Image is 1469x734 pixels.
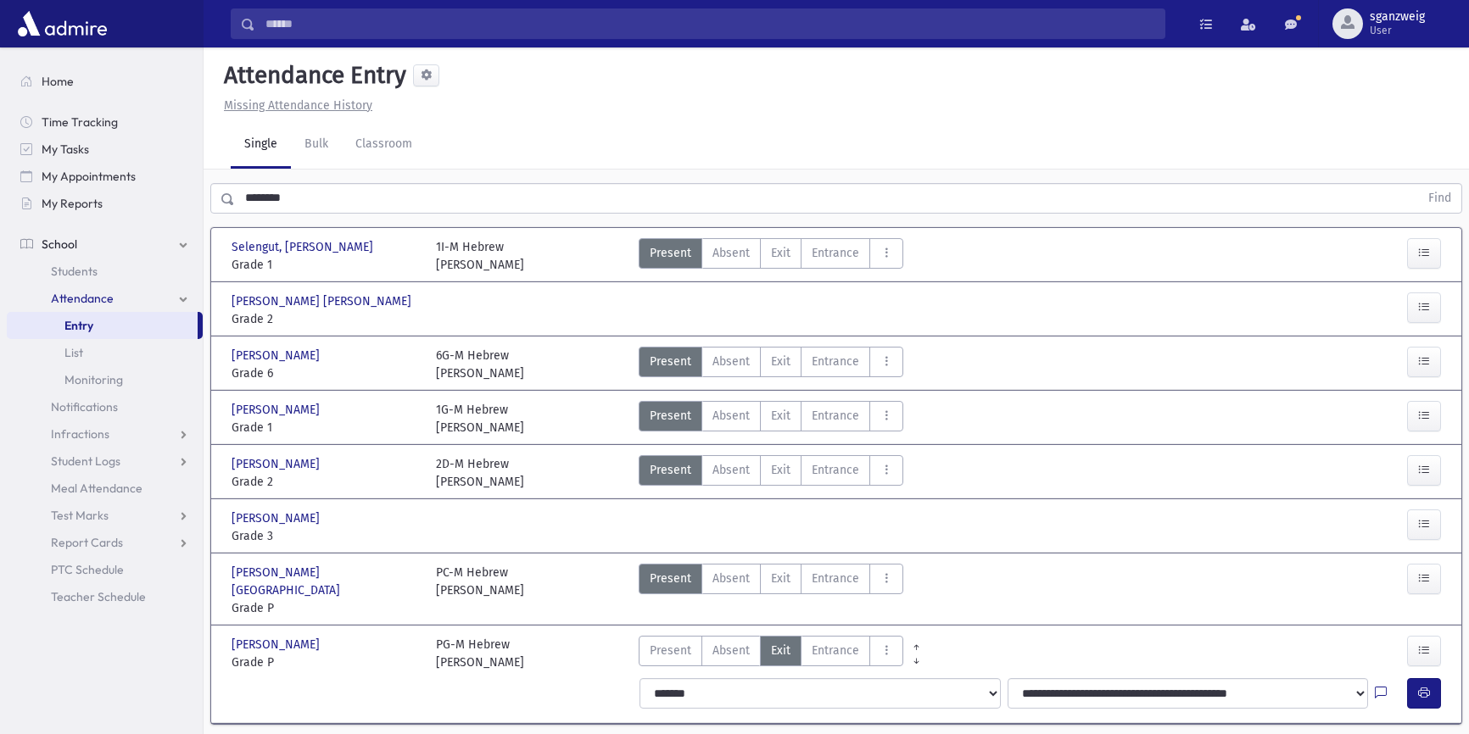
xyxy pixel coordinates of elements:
span: Grade 1 [232,419,419,437]
div: 1G-M Hebrew [PERSON_NAME] [436,401,524,437]
span: Notifications [51,399,118,414]
a: My Appointments [7,163,203,190]
a: Single [231,121,291,169]
a: School [7,231,203,258]
span: Entry [64,318,93,333]
span: School [42,236,77,252]
span: Present [650,642,691,659]
span: Entrance [812,244,859,262]
span: [PERSON_NAME] [232,455,323,473]
button: Find [1418,184,1461,213]
a: My Reports [7,190,203,217]
span: Present [650,570,691,587]
a: Meal Attendance [7,475,203,502]
span: Entrance [812,570,859,587]
span: Test Marks [51,508,109,523]
div: AttTypes [639,636,903,671]
div: AttTypes [639,564,903,617]
a: Teacher Schedule [7,583,203,610]
span: Teacher Schedule [51,589,146,604]
span: Absent [712,570,750,587]
span: [PERSON_NAME][GEOGRAPHIC_DATA] [232,564,419,599]
span: [PERSON_NAME] [232,509,323,527]
span: Absent [712,244,750,262]
span: Present [650,407,691,425]
span: Present [650,244,691,262]
span: List [64,345,83,360]
a: List [7,339,203,366]
span: Students [51,264,98,279]
span: Exit [771,642,790,659]
span: Entrance [812,407,859,425]
h5: Attendance Entry [217,61,406,90]
span: My Tasks [42,142,89,157]
span: Grade 2 [232,473,419,491]
u: Missing Attendance History [224,98,372,113]
span: User [1370,24,1425,37]
a: Infractions [7,420,203,448]
span: Exit [771,407,790,425]
span: Present [650,461,691,479]
span: Meal Attendance [51,481,142,496]
div: AttTypes [639,401,903,437]
span: Grade P [232,653,419,671]
span: Entrance [812,642,859,659]
a: Time Tracking [7,108,203,136]
span: Attendance [51,291,114,306]
a: Student Logs [7,448,203,475]
img: AdmirePro [14,7,111,41]
span: Grade P [232,599,419,617]
div: AttTypes [639,455,903,491]
div: AttTypes [639,238,903,274]
span: Selengut, [PERSON_NAME] [232,238,377,256]
a: My Tasks [7,136,203,163]
a: Attendance [7,285,203,312]
span: Exit [771,353,790,370]
a: Test Marks [7,502,203,529]
a: PTC Schedule [7,556,203,583]
div: PC-M Hebrew [PERSON_NAME] [436,564,524,617]
span: Grade 6 [232,364,419,382]
a: Notifications [7,393,203,420]
span: Report Cards [51,535,123,550]
div: 1I-M Hebrew [PERSON_NAME] [436,238,524,274]
span: Absent [712,642,750,659]
span: Exit [771,244,790,262]
span: [PERSON_NAME] [PERSON_NAME] [232,292,415,310]
span: [PERSON_NAME] [232,401,323,419]
span: Entrance [812,461,859,479]
span: Grade 1 [232,256,419,274]
span: Grade 2 [232,310,419,328]
span: Infractions [51,426,109,442]
span: Grade 3 [232,527,419,545]
span: Present [650,353,691,370]
div: 2D-M Hebrew [PERSON_NAME] [436,455,524,491]
span: PTC Schedule [51,562,124,577]
span: Exit [771,570,790,587]
span: sganzweig [1370,10,1425,24]
span: My Reports [42,196,103,211]
a: Home [7,68,203,95]
span: Home [42,74,74,89]
input: Search [255,8,1165,39]
span: [PERSON_NAME] [232,636,323,653]
div: AttTypes [639,347,903,382]
span: Absent [712,461,750,479]
span: [PERSON_NAME] [232,347,323,364]
a: Students [7,258,203,285]
a: Bulk [291,121,342,169]
span: Absent [712,353,750,370]
span: Exit [771,461,790,479]
a: Missing Attendance History [217,98,372,113]
a: Classroom [342,121,426,169]
a: Monitoring [7,366,203,393]
span: Student Logs [51,453,120,469]
span: Entrance [812,353,859,370]
span: Monitoring [64,372,123,387]
span: My Appointments [42,169,136,184]
span: Absent [712,407,750,425]
a: Entry [7,312,198,339]
div: PG-M Hebrew [PERSON_NAME] [436,636,524,671]
a: Report Cards [7,529,203,556]
div: 6G-M Hebrew [PERSON_NAME] [436,347,524,382]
